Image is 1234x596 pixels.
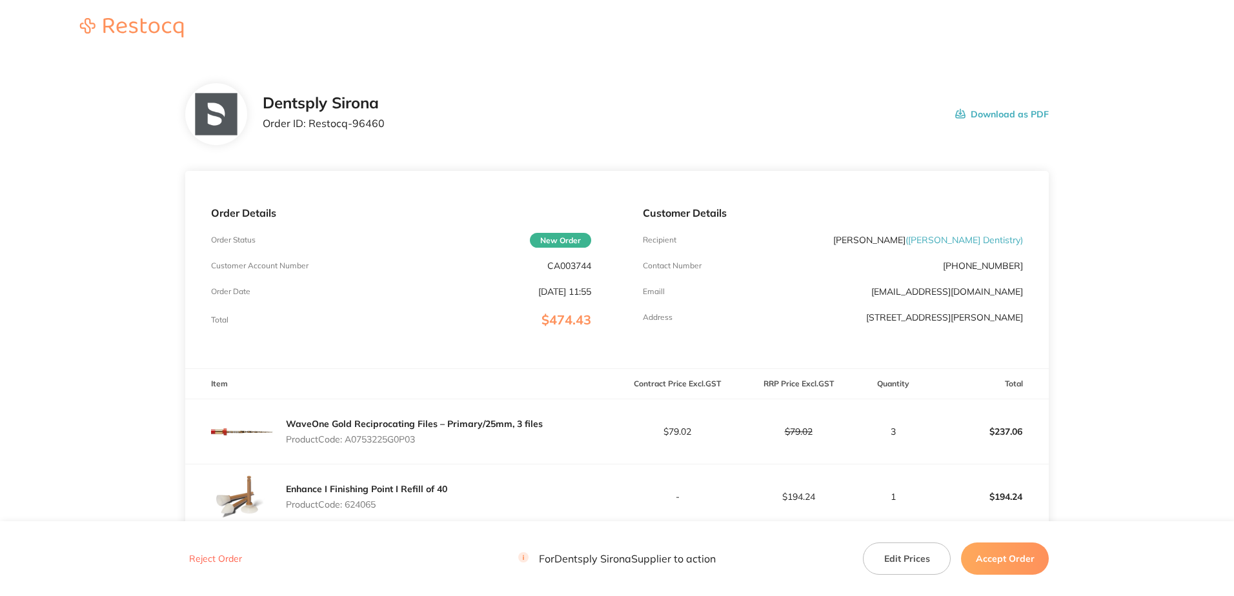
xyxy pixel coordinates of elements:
[643,207,1023,219] p: Customer Details
[860,492,927,502] p: 1
[928,369,1049,399] th: Total
[211,207,591,219] p: Order Details
[211,315,228,324] p: Total
[286,499,447,510] p: Product Code: 624065
[211,399,276,464] img: eGpwMHlrZw
[263,117,385,129] p: Order ID: Restocq- 96460
[866,312,1023,323] p: [STREET_ADDRESS][PERSON_NAME]
[929,416,1048,447] p: $237.06
[538,286,591,297] p: [DATE] 11:55
[929,481,1048,512] p: $194.24
[286,434,543,444] p: Product Code: A0753225G0P03
[833,235,1023,245] p: [PERSON_NAME]
[943,261,1023,271] p: [PHONE_NUMBER]
[286,483,447,495] a: Enhance I Finishing Point I Refill of 40
[643,287,665,296] p: Emaill
[618,492,737,502] p: -
[860,426,927,437] p: 3
[738,492,858,502] p: $194.24
[67,18,196,37] img: Restocq logo
[617,369,738,399] th: Contract Price Excl. GST
[618,426,737,437] p: $79.02
[67,18,196,39] a: Restocq logo
[643,313,673,322] p: Address
[859,369,928,399] th: Quantity
[863,542,951,575] button: Edit Prices
[286,418,543,430] a: WaveOne Gold Reciprocating Files – Primary/25mm, 3 files
[643,235,676,244] p: Recipient
[955,94,1049,134] button: Download as PDF
[211,287,250,296] p: Order Date
[530,233,591,248] span: New Order
[961,542,1049,575] button: Accept Order
[643,261,702,270] p: Contact Number
[185,369,617,399] th: Item
[547,261,591,271] p: CA003744
[738,426,858,437] p: $79.02
[195,94,237,135] img: NTllNzd2NQ
[211,464,276,529] img: cmEzYjlpOQ
[263,94,385,112] h2: Dentsply Sirona
[871,286,1023,297] a: [EMAIL_ADDRESS][DOMAIN_NAME]
[541,312,591,328] span: $474.43
[211,261,308,270] p: Customer Account Number
[518,553,716,565] p: For Dentsply Sirona Supplier to action
[905,234,1023,246] span: ( [PERSON_NAME] Dentistry )
[185,553,246,565] button: Reject Order
[738,369,858,399] th: RRP Price Excl. GST
[211,235,256,244] p: Order Status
